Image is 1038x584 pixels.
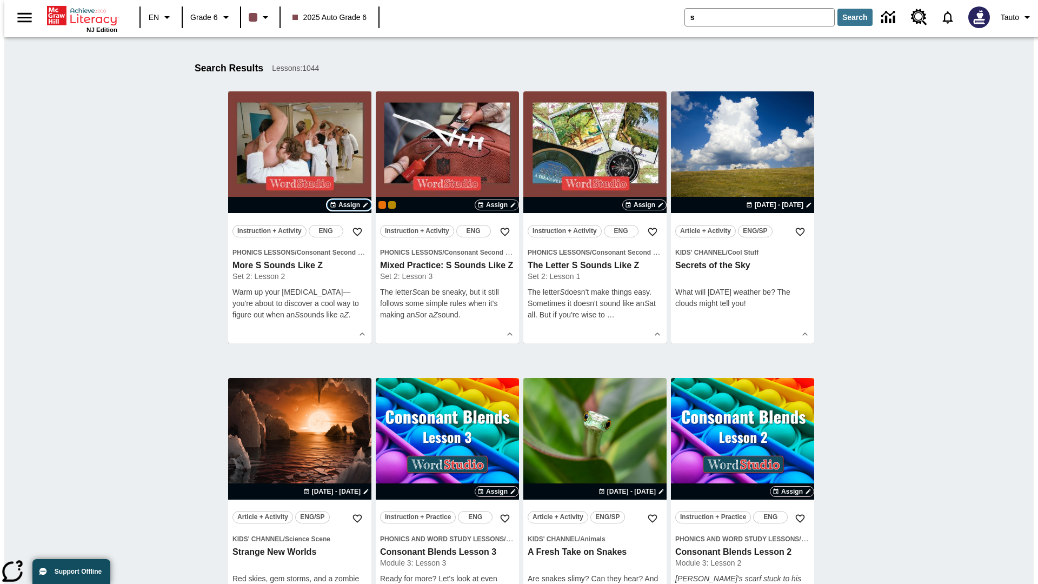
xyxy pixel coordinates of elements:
p: Warm up your [MEDICAL_DATA]—you're about to discover a cool way to figure out when an sounds like... [232,287,367,321]
span: Consonant Second Sounds [444,249,529,256]
button: ENG/SP [590,511,625,523]
span: ENG [614,225,628,237]
span: … [607,310,615,319]
span: ENG/SP [595,512,620,523]
span: Instruction + Activity [533,225,597,237]
em: S [295,310,300,319]
span: Instruction + Practice [680,512,746,523]
span: Article + Activity [237,512,288,523]
button: Add to Favorites [790,509,810,528]
span: Article + Activity [533,512,583,523]
button: Support Offline [32,559,110,584]
span: Topic: Phonics Lessons/Consonant Second Sounds [528,247,662,258]
button: Assign Choose Dates [770,486,814,497]
span: Phonics Lessons [380,249,442,256]
a: Resource Center, Will open in new tab [904,3,934,32]
button: Assign Choose Dates [622,200,667,210]
div: 25auto Dual International -1 [378,201,386,209]
button: Article + Activity [528,511,588,523]
div: 25auto Dual International [388,201,396,209]
em: S [644,299,649,308]
div: lesson details [228,91,371,343]
span: / [726,249,728,256]
span: Kids' Channel [675,249,726,256]
button: Show Details [354,326,370,342]
button: ENG/SP [738,225,773,237]
button: Assign Choose Dates [475,200,519,210]
button: Add to Favorites [348,222,367,242]
span: / [442,249,444,256]
div: Home [47,4,117,33]
button: Instruction + Activity [528,225,602,237]
span: ENG [319,225,333,237]
span: Instruction + Activity [385,225,449,237]
span: Cool Stuff [728,249,758,256]
span: Instruction + Activity [237,225,302,237]
div: lesson details [523,91,667,343]
span: Topic: Kids' Channel/Cool Stuff [675,247,810,258]
span: / [504,534,513,543]
button: Show Details [649,326,666,342]
h1: Search Results [195,63,263,74]
span: Consonant Second Sounds [592,249,677,256]
h3: Strange New Worlds [232,547,367,558]
em: S [415,310,420,319]
span: Topic: Phonics Lessons/Consonant Second Sounds [232,247,367,258]
button: Search [837,9,873,26]
button: Show Details [797,326,813,342]
span: / [295,249,296,256]
span: / [590,249,591,256]
p: What will [DATE] weather be? The clouds might tell you! [675,287,810,309]
h3: More S Sounds Like Z [232,260,367,271]
button: Open side menu [9,2,41,34]
div: lesson details [376,91,519,343]
span: Topic: Kids' Channel/Animals [528,533,662,545]
button: Class color is dark brown. Change class color [244,8,276,27]
h3: Consonant Blends Lesson 3 [380,547,515,558]
button: Add to Favorites [643,509,662,528]
h3: A Fresh Take on Snakes [528,547,662,558]
button: Add to Favorites [495,509,515,528]
span: Topic: Phonics and Word Study Lessons/Consonant Blends [675,533,810,545]
button: Language: EN, Select a language [144,8,178,27]
button: Instruction + Practice [380,511,456,523]
button: Assign Choose Dates [327,200,371,210]
span: Consonant Second Sounds [297,249,382,256]
button: ENG [458,511,493,523]
div: lesson details [671,91,814,343]
button: Show Details [502,326,518,342]
button: Aug 26 - Aug 26 Choose Dates [596,487,667,496]
em: Z [433,310,438,319]
span: Assign [338,200,360,210]
button: ENG/SP [295,511,330,523]
button: Article + Activity [675,225,736,237]
span: Consonant Blends [801,535,859,543]
button: Instruction + Activity [380,225,454,237]
span: ENG/SP [300,512,324,523]
em: S [560,288,564,296]
h3: The Letter S Sounds Like Z [528,260,662,271]
span: Phonics Lessons [232,249,295,256]
span: ENG [467,225,481,237]
button: ENG [604,225,638,237]
span: Topic: Phonics and Word Study Lessons/Consonant Blends [380,533,515,545]
button: ENG [309,225,343,237]
button: Instruction + Practice [675,511,751,523]
h3: Secrets of the Sky [675,260,810,271]
em: S [412,288,417,296]
span: Grade 6 [190,12,218,23]
span: [DATE] - [DATE] [312,487,361,496]
span: 2025 Auto Grade 6 [292,12,367,23]
button: Select a new avatar [962,3,996,31]
a: Data Center [875,3,904,32]
span: ENG/SP [743,225,767,237]
em: Z [344,310,349,319]
span: Lessons : 1044 [272,63,319,74]
button: Instruction + Activity [232,225,307,237]
button: Add to Favorites [643,222,662,242]
button: Add to Favorites [495,222,515,242]
span: Support Offline [55,568,102,575]
p: The letter can be sneaky, but it still follows some simple rules when it's making an or a sound. [380,287,515,321]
